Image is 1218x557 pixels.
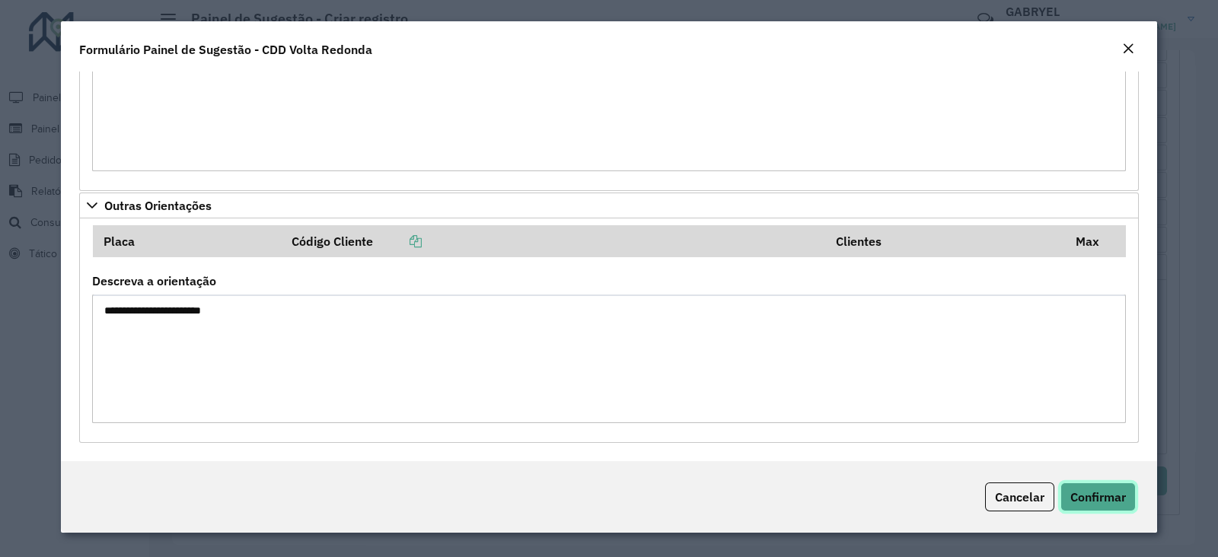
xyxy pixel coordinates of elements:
th: Max [1065,225,1126,257]
span: Cancelar [995,489,1044,504]
th: Código Cliente [282,225,826,257]
a: Copiar [373,234,422,249]
span: Confirmar [1070,489,1126,504]
button: Confirmar [1060,482,1136,511]
label: Descreva a orientação [92,272,216,290]
th: Placa [93,225,282,257]
a: Outras Orientações [79,193,1139,218]
span: Outras Orientações [104,199,212,212]
em: Fechar [1122,43,1134,55]
button: Close [1118,40,1139,59]
th: Clientes [825,225,1065,257]
div: Outras Orientações [79,218,1139,444]
button: Cancelar [985,482,1054,511]
h4: Formulário Painel de Sugestão - CDD Volta Redonda [79,40,372,59]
